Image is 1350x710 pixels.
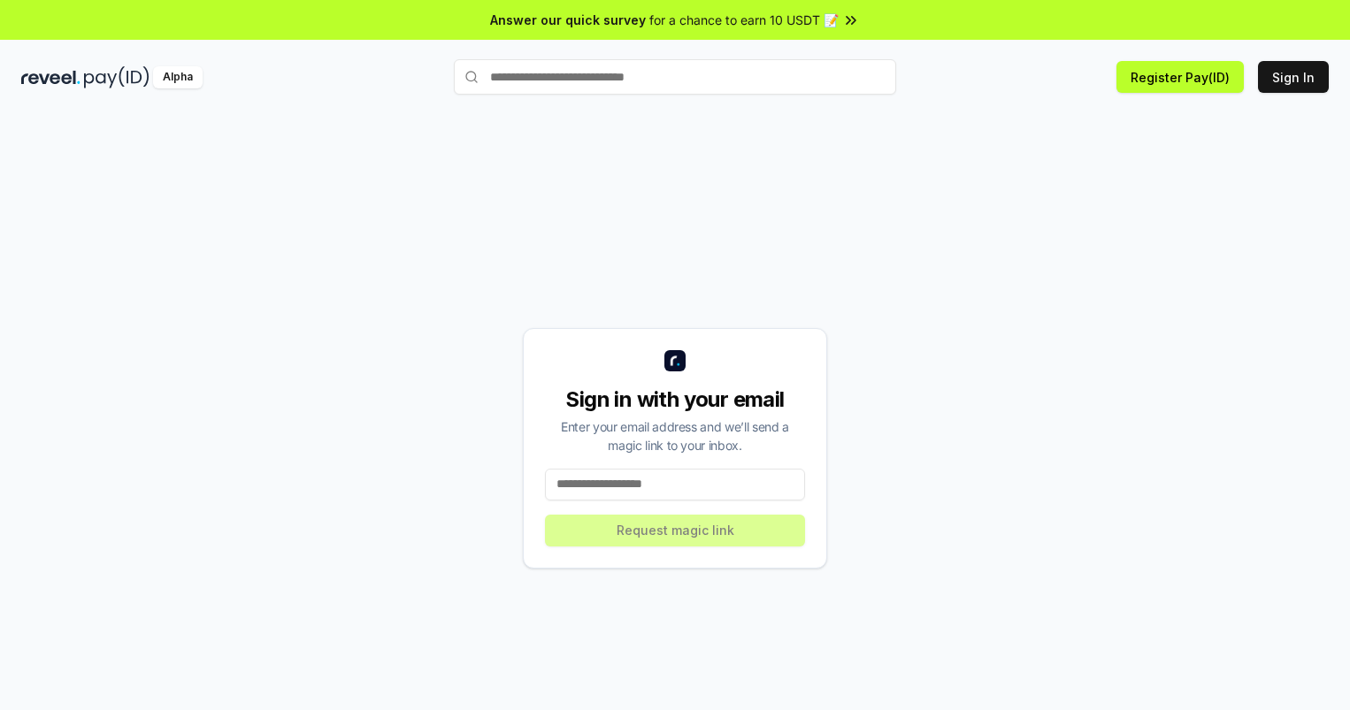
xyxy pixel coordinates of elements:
span: for a chance to earn 10 USDT 📝 [649,11,839,29]
div: Alpha [153,66,203,88]
button: Sign In [1258,61,1329,93]
span: Answer our quick survey [490,11,646,29]
button: Register Pay(ID) [1116,61,1244,93]
img: logo_small [664,350,686,371]
div: Enter your email address and we’ll send a magic link to your inbox. [545,417,805,454]
img: reveel_dark [21,66,81,88]
img: pay_id [84,66,150,88]
div: Sign in with your email [545,386,805,414]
